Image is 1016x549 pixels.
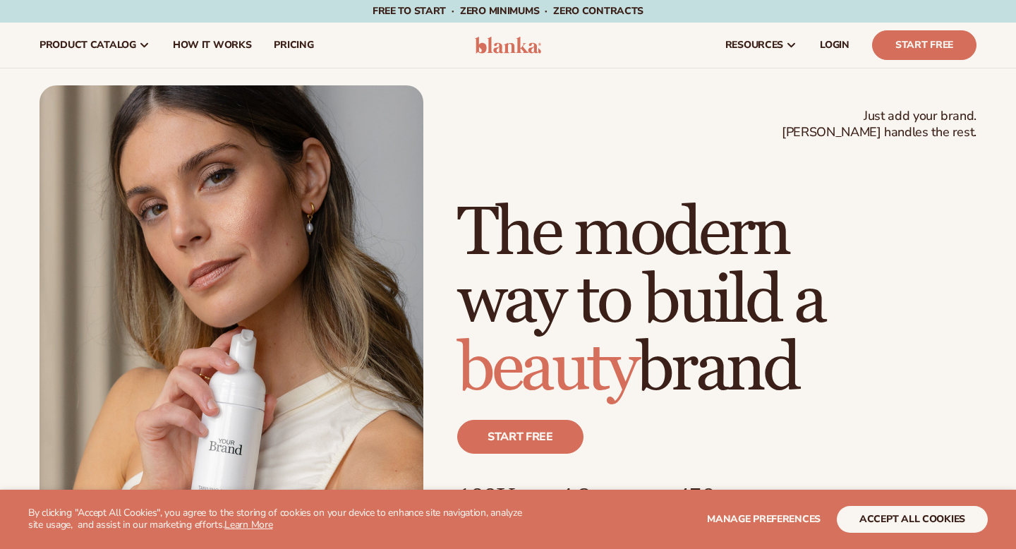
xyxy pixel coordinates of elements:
[173,40,252,51] span: How It Works
[373,4,643,18] span: Free to start · ZERO minimums · ZERO contracts
[725,40,783,51] span: resources
[262,23,325,68] a: pricing
[457,200,976,403] h1: The modern way to build a brand
[872,30,976,60] a: Start Free
[475,37,542,54] img: logo
[714,23,809,68] a: resources
[782,108,976,141] span: Just add your brand. [PERSON_NAME] handles the rest.
[457,327,636,410] span: beauty
[675,482,782,513] p: 450+
[40,40,136,51] span: product catalog
[820,40,849,51] span: LOGIN
[707,506,821,533] button: Manage preferences
[274,40,313,51] span: pricing
[224,518,272,531] a: Learn More
[28,507,531,531] p: By clicking "Accept All Cookies", you agree to the storing of cookies on your device to enhance s...
[28,23,162,68] a: product catalog
[457,420,583,454] a: Start free
[809,23,861,68] a: LOGIN
[162,23,263,68] a: How It Works
[837,506,988,533] button: accept all cookies
[707,512,821,526] span: Manage preferences
[457,482,530,513] p: 100K+
[558,482,647,513] p: 4.9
